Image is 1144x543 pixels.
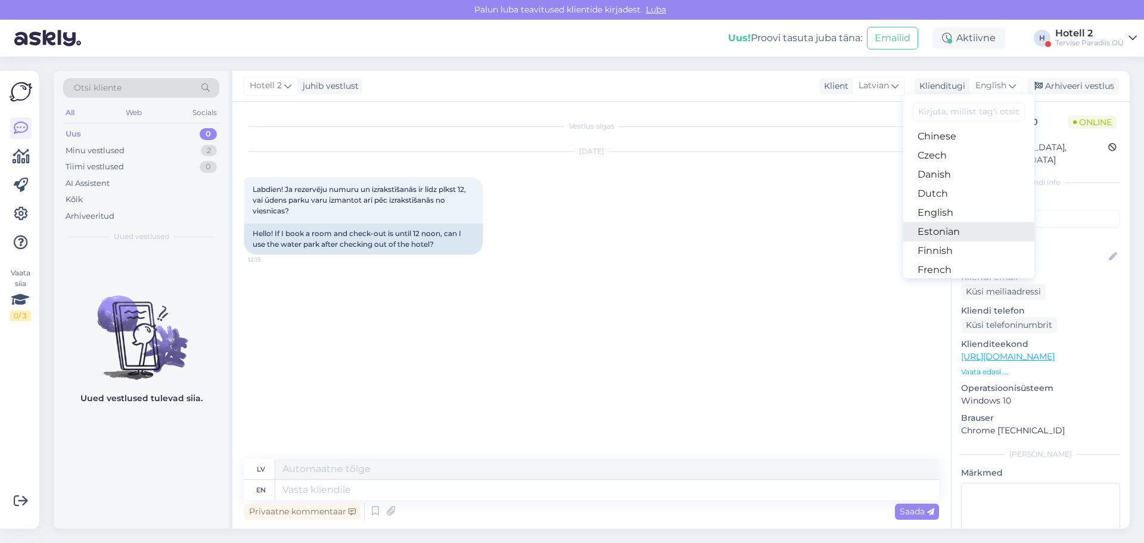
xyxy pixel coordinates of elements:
span: Saada [900,506,934,517]
button: Emailid [867,27,918,49]
div: Kliendi info [961,177,1120,188]
div: Tiimi vestlused [66,161,124,173]
input: Lisa tag [961,210,1120,228]
div: H [1034,30,1050,46]
div: Web [123,105,144,120]
div: 0 [200,161,217,173]
div: Hello! If I book a room and check-out is until 12 noon, can I use the water park after checking o... [244,224,483,255]
a: French [903,260,1034,280]
span: English [975,79,1006,92]
div: AI Assistent [66,178,110,190]
div: en [256,480,266,500]
p: Windows 10 [961,395,1120,407]
div: Proovi tasuta juba täna: [728,31,862,45]
div: Klienditugi [915,80,965,92]
a: Estonian [903,222,1034,241]
a: Czech [903,146,1034,165]
p: Kliendi email [961,271,1120,284]
div: [DATE] [244,146,939,157]
div: [GEOGRAPHIC_DATA], [GEOGRAPHIC_DATA] [965,141,1108,166]
p: Märkmed [961,467,1120,479]
img: No chats [54,274,229,381]
p: Kliendi tag'id [961,195,1120,207]
input: Lisa nimi [962,250,1106,263]
a: Finnish [903,241,1034,260]
b: Uus! [728,32,751,44]
div: Arhiveeritud [66,210,114,222]
div: lv [257,459,265,479]
a: Dutch [903,184,1034,203]
p: Kliendi nimi [961,232,1120,245]
div: Minu vestlused [66,145,125,157]
div: Privaatne kommentaar [244,504,360,520]
div: 0 [200,128,217,140]
div: 2 [201,145,217,157]
span: Latvian [859,79,889,92]
p: Chrome [TECHNICAL_ID] [961,424,1120,437]
a: Chinese [903,127,1034,146]
p: Operatsioonisüsteem [961,382,1120,395]
p: Uued vestlused tulevad siia. [80,392,203,405]
div: Tervise Paradiis OÜ [1055,38,1124,48]
p: Klienditeekond [961,338,1120,350]
div: Klient [819,80,848,92]
div: [PERSON_NAME] [961,449,1120,460]
div: juhib vestlust [298,80,359,92]
span: Luba [642,4,670,15]
a: English [903,203,1034,222]
span: Hotell 2 [250,79,282,92]
div: Arhiveeri vestlus [1027,78,1119,94]
span: Uued vestlused [114,231,169,242]
span: Online [1068,116,1117,129]
div: 0 / 3 [10,311,31,321]
div: Vaata siia [10,268,31,321]
div: Socials [190,105,219,120]
div: Küsi telefoninumbrit [961,317,1057,333]
p: Vaata edasi ... [961,367,1120,377]
a: Hotell 2Tervise Paradiis OÜ [1055,29,1137,48]
div: Küsi meiliaadressi [961,284,1046,300]
div: Kõik [66,194,83,206]
span: Labdien! Ja rezervēju numuru un izrakstīšanās ir līdz plkst 12, vai ūdens parku varu izmantot arī... [253,185,468,215]
div: All [63,105,77,120]
p: Kliendi telefon [961,305,1120,317]
div: Vestlus algas [244,121,939,132]
img: Askly Logo [10,80,32,103]
p: Brauser [961,412,1120,424]
span: 12:15 [248,255,293,264]
span: Otsi kliente [74,82,122,94]
div: Uus [66,128,81,140]
input: Kirjuta, millist tag'i otsid [913,103,1025,121]
div: Hotell 2 [1055,29,1124,38]
a: [URL][DOMAIN_NAME] [961,351,1055,362]
a: Danish [903,165,1034,184]
div: Aktiivne [932,27,1005,49]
